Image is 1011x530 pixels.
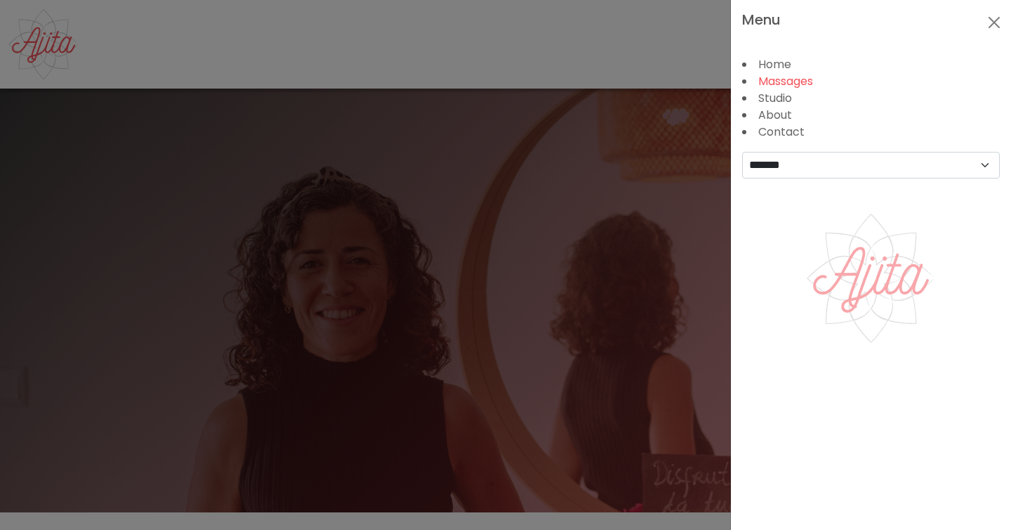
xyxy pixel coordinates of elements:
img: Logo [807,214,936,343]
a: Home [758,56,791,72]
a: Massages [758,73,813,89]
h5: Menu [742,11,781,28]
a: Studio [758,90,792,106]
button: Close [983,11,1005,34]
a: Contact [758,124,805,140]
a: About [758,107,792,123]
